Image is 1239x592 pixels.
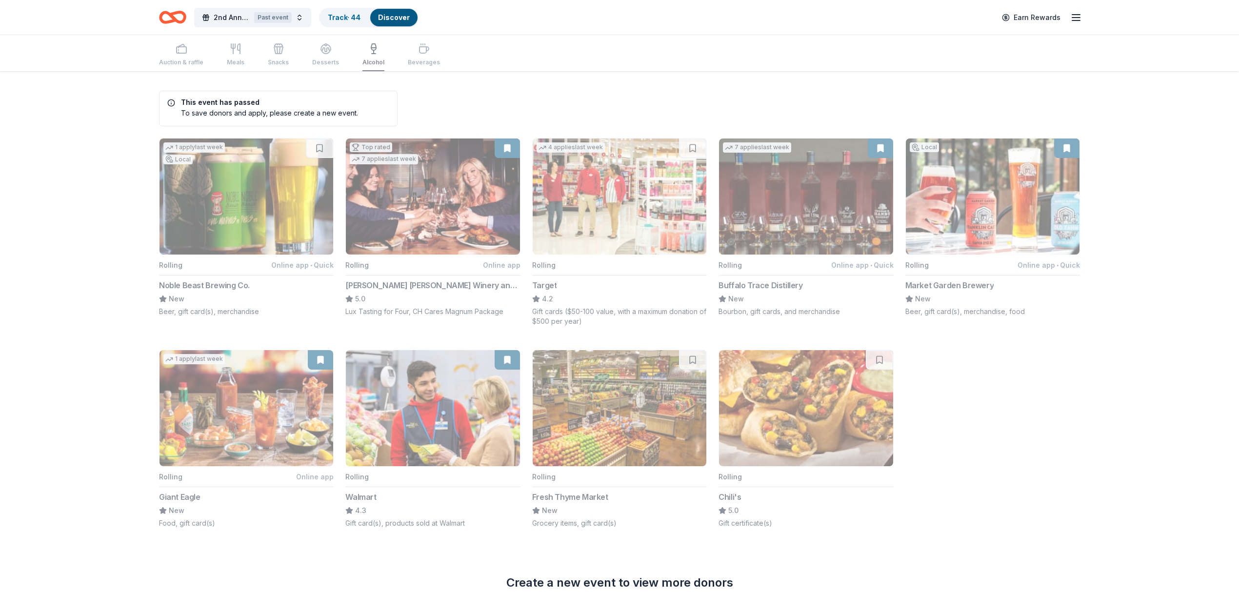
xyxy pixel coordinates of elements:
button: Image for Cooper's Hawk Winery and RestaurantsTop rated7 applieslast weekRollingOnline app[PERSON... [345,138,520,316]
a: Home [159,6,186,29]
a: Earn Rewards [996,9,1066,26]
div: Past event [254,12,292,23]
span: 2nd Annual Suicide Prevention Fundraiser [214,12,250,23]
div: To save donors and apply, please create a new event. [167,108,358,118]
button: Image for Market Garden BreweryLocalRollingOnline app•QuickMarket Garden BreweryNewBeer, gift car... [905,138,1080,316]
button: Image for WalmartRollingWalmart4.3Gift card(s), products sold at Walmart [345,350,520,528]
button: Image for Fresh Thyme MarketRollingFresh Thyme MarketNewGrocery items, gift card(s) [532,350,707,528]
a: Discover [378,13,410,21]
button: Image for Target4 applieslast weekRollingTarget4.2Gift cards ($50-100 value, with a maximum donat... [532,138,707,326]
button: Image for Buffalo Trace Distillery7 applieslast weekRollingOnline app•QuickBuffalo Trace Distille... [719,138,893,316]
button: 2nd Annual Suicide Prevention FundraiserPast event [194,8,311,27]
button: Image for Giant Eagle1 applylast weekRollingOnline appGiant EagleNewFood, gift card(s) [159,350,334,528]
button: Image for Chili'sRollingChili's5.0Gift certificate(s) [719,350,893,528]
a: Track· 44 [328,13,360,21]
h5: This event has passed [167,99,358,106]
button: Track· 44Discover [319,8,419,27]
button: Image for Noble Beast Brewing Co.1 applylast weekLocalRollingOnline app•QuickNoble Beast Brewing ... [159,138,334,316]
div: Create a new event to view more donors [479,575,760,591]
